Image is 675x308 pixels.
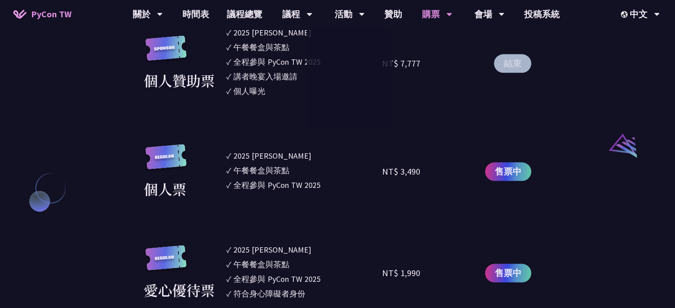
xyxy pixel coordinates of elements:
li: ✓ [226,41,383,53]
li: ✓ [226,70,383,82]
span: 售票中 [495,266,521,280]
div: 愛心優待票 [144,279,215,300]
img: regular.8f272d9.svg [144,245,188,279]
a: 售票中 [485,162,531,181]
div: 全程參與 PyCon TW 2025 [233,179,320,191]
div: 全程參與 PyCon TW 2025 [233,56,320,68]
div: 午餐餐盒與茶點 [233,41,289,53]
li: ✓ [226,56,383,68]
button: 結束 [494,54,531,73]
li: ✓ [226,150,383,162]
span: PyCon TW [31,8,71,21]
div: 講者晚宴入場邀請 [233,70,297,82]
div: 個人贊助票 [144,70,215,91]
a: 售票中 [485,264,531,282]
div: 2025 [PERSON_NAME] [233,27,311,39]
img: Home icon of PyCon TW 2025 [13,10,27,19]
li: ✓ [226,179,383,191]
li: ✓ [226,85,383,97]
div: 午餐餐盒與茶點 [233,258,289,270]
img: Locale Icon [621,11,630,18]
li: ✓ [226,258,383,270]
a: PyCon TW [4,3,80,25]
div: 個人票 [144,178,186,199]
li: ✓ [226,273,383,285]
div: 午餐餐盒與茶點 [233,164,289,176]
div: 2025 [PERSON_NAME] [233,244,311,256]
div: NT$ 3,490 [382,165,420,178]
div: NT$ 7,777 [382,57,420,70]
div: 個人曝光 [233,85,265,97]
li: ✓ [226,27,383,39]
li: ✓ [226,288,383,300]
img: sponsor.43e6a3a.svg [144,35,188,70]
span: 售票中 [495,165,521,178]
div: NT$ 1,990 [382,266,420,280]
div: 2025 [PERSON_NAME] [233,150,311,162]
li: ✓ [226,164,383,176]
img: regular.8f272d9.svg [144,144,188,178]
div: 符合身心障礙者身份 [233,288,305,300]
div: 全程參與 PyCon TW 2025 [233,273,320,285]
li: ✓ [226,244,383,256]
